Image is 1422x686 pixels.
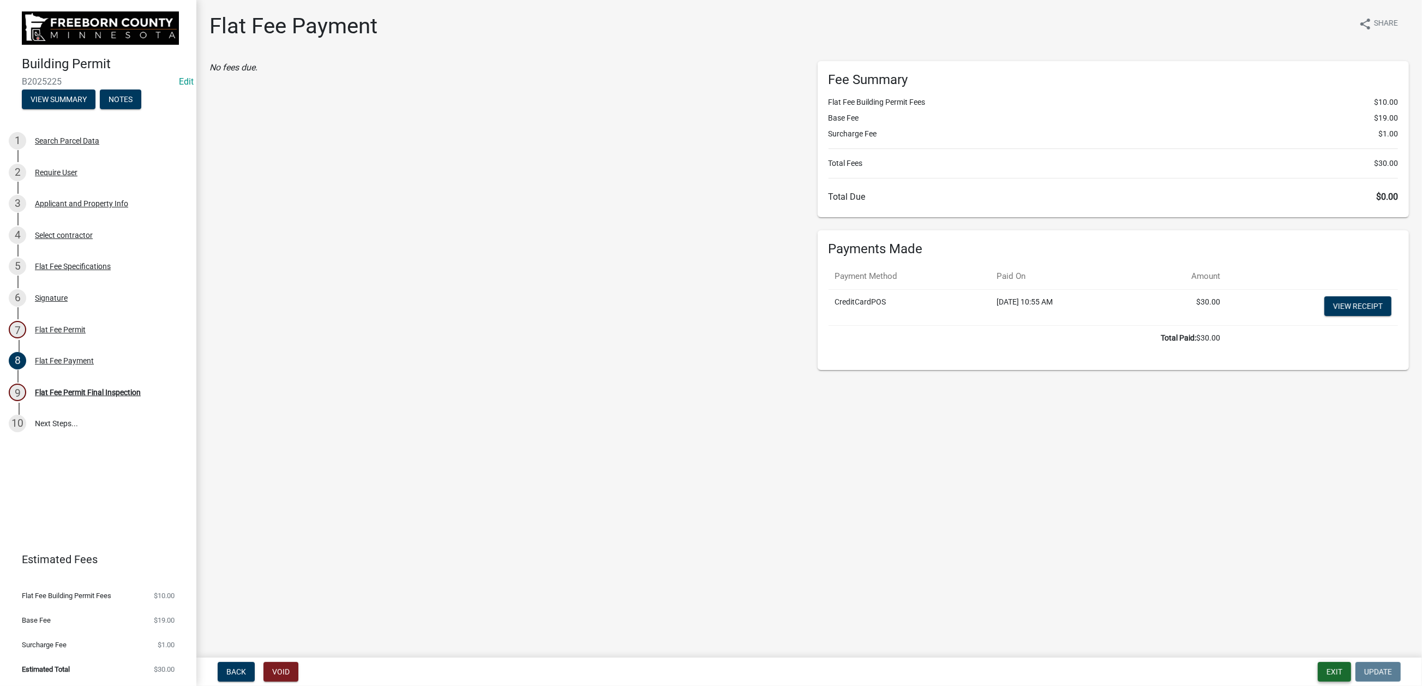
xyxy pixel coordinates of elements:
span: Estimated Total [22,666,70,673]
a: Estimated Fees [9,548,179,570]
div: 2 [9,164,26,181]
span: $1.00 [1378,128,1398,140]
span: Update [1364,667,1392,676]
div: 6 [9,289,26,307]
li: Base Fee [829,112,1399,124]
wm-modal-confirm: Summary [22,96,95,104]
h4: Building Permit [22,56,188,72]
button: Update [1355,662,1401,682]
wm-modal-confirm: Edit Application Number [179,76,194,87]
h6: Total Due [829,192,1399,202]
span: Back [226,667,246,676]
h1: Flat Fee Payment [209,13,377,39]
div: 10 [9,415,26,432]
li: Total Fees [829,158,1399,169]
span: $10.00 [1374,97,1398,108]
span: Flat Fee Building Permit Fees [22,592,111,599]
li: Surcharge Fee [829,128,1399,140]
button: Back [218,662,255,682]
td: [DATE] 10:55 AM [990,289,1138,325]
span: $10.00 [154,592,175,599]
th: Payment Method [829,264,990,289]
li: Flat Fee Building Permit Fees [829,97,1399,108]
a: Edit [179,76,194,87]
div: 7 [9,321,26,338]
div: 1 [9,132,26,150]
i: share [1359,17,1372,31]
button: Notes [100,90,141,109]
h6: Fee Summary [829,72,1399,88]
h6: Payments Made [829,241,1399,257]
b: Total Paid: [1161,333,1197,342]
span: $30.00 [154,666,175,673]
span: $19.00 [1374,112,1398,124]
span: Surcharge Fee [22,641,67,648]
div: 5 [9,258,26,275]
div: Require User [35,169,77,176]
wm-modal-confirm: Notes [100,96,141,104]
div: Flat Fee Payment [35,357,94,365]
span: $1.00 [158,641,175,648]
span: B2025225 [22,76,175,87]
div: Signature [35,294,68,302]
div: 9 [9,384,26,401]
div: Search Parcel Data [35,137,99,145]
img: Freeborn County, Minnesota [22,11,179,45]
div: 8 [9,352,26,369]
span: $19.00 [154,617,175,624]
button: shareShare [1350,13,1407,34]
button: View Summary [22,90,95,109]
div: Flat Fee Specifications [35,263,111,270]
a: View receipt [1324,296,1391,316]
button: Exit [1318,662,1351,682]
div: Flat Fee Permit [35,326,86,333]
button: Void [263,662,298,682]
td: $30.00 [1138,289,1227,325]
span: Base Fee [22,617,51,624]
th: Paid On [990,264,1138,289]
th: Amount [1138,264,1227,289]
span: $0.00 [1376,192,1398,202]
div: Applicant and Property Info [35,200,128,207]
span: $30.00 [1374,158,1398,169]
td: $30.00 [829,325,1227,350]
td: CreditCardPOS [829,289,990,325]
div: Select contractor [35,231,93,239]
div: 4 [9,226,26,244]
div: 3 [9,195,26,212]
span: Share [1374,17,1398,31]
i: No fees due. [209,62,257,73]
div: Flat Fee Permit Final Inspection [35,389,141,396]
